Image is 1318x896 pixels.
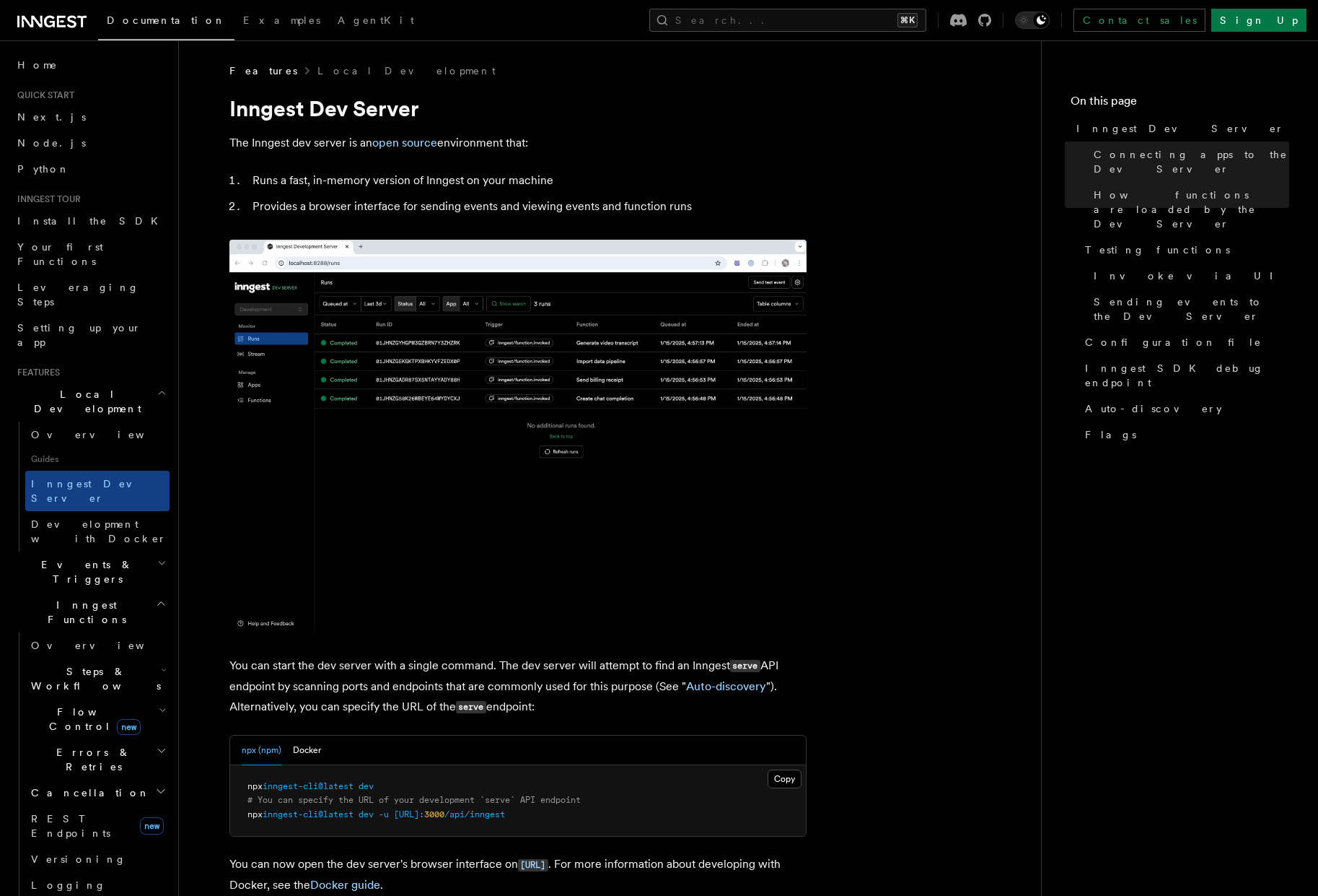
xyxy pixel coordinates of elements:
a: Development with Docker [25,511,170,552]
span: Inngest Dev Server [31,478,154,504]
a: Next.js [12,104,170,130]
span: REST Endpoints [31,813,110,839]
code: serve [730,660,760,672]
a: Inngest SDK debug endpoint [1079,355,1289,396]
span: Versioning [31,853,126,865]
span: Documentation [107,14,226,26]
span: Logging [31,879,106,891]
a: Install the SDK [12,208,170,234]
a: Auto-discovery [686,679,766,693]
h1: Inngest Dev Server [229,95,807,121]
span: Features [229,64,297,78]
a: REST Endpointsnew [25,806,170,846]
a: Overview [25,422,170,448]
button: Errors & Retries [25,739,170,780]
a: Local Development [317,64,496,78]
a: [URL] [518,857,548,871]
span: -u [379,809,389,819]
span: npx [247,809,263,819]
span: Inngest tour [12,193,81,205]
span: Features [12,367,60,378]
a: Your first Functions [12,234,170,274]
a: Inngest Dev Server [25,471,170,511]
a: Invoke via UI [1088,263,1289,289]
a: Node.js [12,130,170,156]
span: Testing functions [1085,243,1230,257]
a: Contact sales [1073,9,1205,32]
span: new [117,719,141,735]
span: Your first Functions [17,241,103,267]
a: Configuration file [1079,329,1289,355]
span: How functions are loaded by the Dev Server [1094,188,1289,231]
span: Events & Triggers [12,557,157,586]
span: Home [17,58,58,72]
span: Overview [31,429,180,440]
button: Docker [293,736,321,765]
span: dev [359,781,374,791]
div: Local Development [12,422,170,552]
span: dev [359,809,374,819]
a: How functions are loaded by the Dev Server [1088,182,1289,237]
a: Python [12,156,170,182]
button: Steps & Workflows [25,658,170,699]
span: Configuration file [1085,335,1262,349]
span: # You can specify the URL of your development `serve` API endpoint [247,795,581,805]
span: Setting up your app [17,322,141,348]
button: npx (npm) [242,736,281,765]
button: Search...⌘K [649,9,926,32]
a: Testing functions [1079,237,1289,263]
img: Dev Server Demo [229,240,807,632]
code: [URL] [518,859,548,871]
a: Connecting apps to the Dev Server [1088,142,1289,182]
button: Copy [768,770,801,788]
a: Examples [234,4,329,39]
span: Errors & Retries [25,745,157,774]
span: Python [17,163,70,175]
kbd: ⌘K [897,13,918,27]
span: Connecting apps to the Dev Server [1094,147,1289,176]
span: Flow Control [25,705,159,734]
span: Flags [1085,427,1136,442]
span: Local Development [12,387,157,416]
code: serve [456,701,486,713]
button: Cancellation [25,780,170,806]
a: Sending events to the Dev Server [1088,289,1289,329]
a: Flags [1079,422,1289,448]
span: Leveraging Steps [17,282,139,308]
button: Local Development [12,381,170,422]
a: Leveraging Steps [12,274,170,315]
a: open source [372,136,437,149]
li: Runs a fast, in-memory version of Inngest on your machine [248,170,807,191]
a: AgentKit [329,4,423,39]
a: Sign Up [1211,9,1306,32]
span: Examples [243,14,320,26]
a: Documentation [98,4,234,40]
span: inngest-cli@latest [263,781,353,791]
span: npx [247,781,263,791]
a: Auto-discovery [1079,396,1289,422]
span: Guides [25,448,170,471]
li: Provides a browser interface for sending events and viewing events and function runs [248,196,807,217]
span: Auto-discovery [1085,401,1222,416]
a: Versioning [25,846,170,872]
button: Inngest Functions [12,592,170,632]
span: inngest-cli@latest [263,809,353,819]
span: new [140,817,164,835]
a: Home [12,52,170,78]
a: Docker guide [310,878,380,892]
span: /api/inngest [444,809,505,819]
span: Cancellation [25,786,150,800]
span: Invoke via UI [1094,269,1286,283]
a: Setting up your app [12,315,170,355]
span: Sending events to the Dev Server [1094,295,1289,323]
span: Inngest Dev Server [1076,121,1284,136]
span: Node.js [17,137,86,149]
span: Overview [31,640,180,651]
span: [URL]: [394,809,424,819]
button: Flow Controlnew [25,699,170,739]
span: AgentKit [338,14,414,26]
p: The Inngest dev server is an environment that: [229,133,807,153]
span: Steps & Workflows [25,664,161,693]
a: Inngest Dev Server [1071,116,1289,142]
h4: On this page [1071,92,1289,116]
